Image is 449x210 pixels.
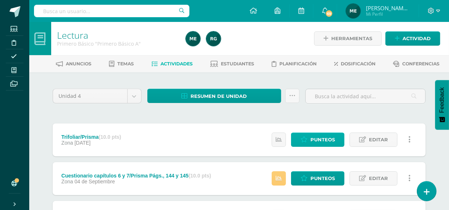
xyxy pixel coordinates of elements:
a: Punteos [291,133,344,147]
span: 04 de Septiembre [75,179,115,184]
span: Mi Perfil [366,11,410,17]
a: Temas [109,58,134,70]
input: Busca un usuario... [34,5,189,17]
a: Estudiantes [211,58,254,70]
span: [DATE] [75,140,91,146]
span: Conferencias [403,61,440,66]
span: Zona [61,140,73,146]
span: 69 [325,9,333,18]
span: Feedback [439,87,445,113]
div: Cuestionario capítulos 6 y 7/Prisma Págs., 144 y 145 [61,173,211,179]
h1: Lectura [57,30,177,40]
a: Planificación [272,58,317,70]
a: Herramientas [314,31,382,46]
span: Actividad [403,32,431,45]
a: Resumen de unidad [147,89,281,103]
span: Resumen de unidad [190,89,247,103]
span: Dosificación [341,61,376,66]
span: Planificación [280,61,317,66]
span: Punteos [310,172,335,185]
span: Estudiantes [221,61,254,66]
a: Unidad 4 [53,89,141,103]
a: Actividades [152,58,193,70]
a: Punteos [291,171,344,186]
img: ced03373c30ac9eb276b8f9c21c0bd80.png [186,31,200,46]
a: Dosificación [335,58,376,70]
span: Editar [369,172,388,185]
button: Feedback - Mostrar encuesta [435,80,449,130]
div: Primero Básico 'Primero Básico A' [57,40,177,47]
span: Herramientas [331,32,372,45]
span: Editar [369,133,388,146]
img: e044b199acd34bf570a575bac584e1d1.png [206,31,221,46]
a: Anuncios [56,58,92,70]
img: ced03373c30ac9eb276b8f9c21c0bd80.png [346,4,361,18]
a: Lectura [57,29,88,41]
div: Trifoliar/Prisma [61,134,121,140]
input: Busca la actividad aquí... [306,89,425,103]
span: Anuncios [66,61,92,66]
span: Actividades [161,61,193,66]
span: Punteos [310,133,335,146]
a: Actividad [385,31,440,46]
span: Zona [61,179,73,184]
strong: (10.0 pts) [99,134,121,140]
strong: (10.0 pts) [189,173,211,179]
span: Unidad 4 [59,89,122,103]
span: [PERSON_NAME] de los Angeles [366,4,410,12]
a: Conferencias [393,58,440,70]
span: Temas [118,61,134,66]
